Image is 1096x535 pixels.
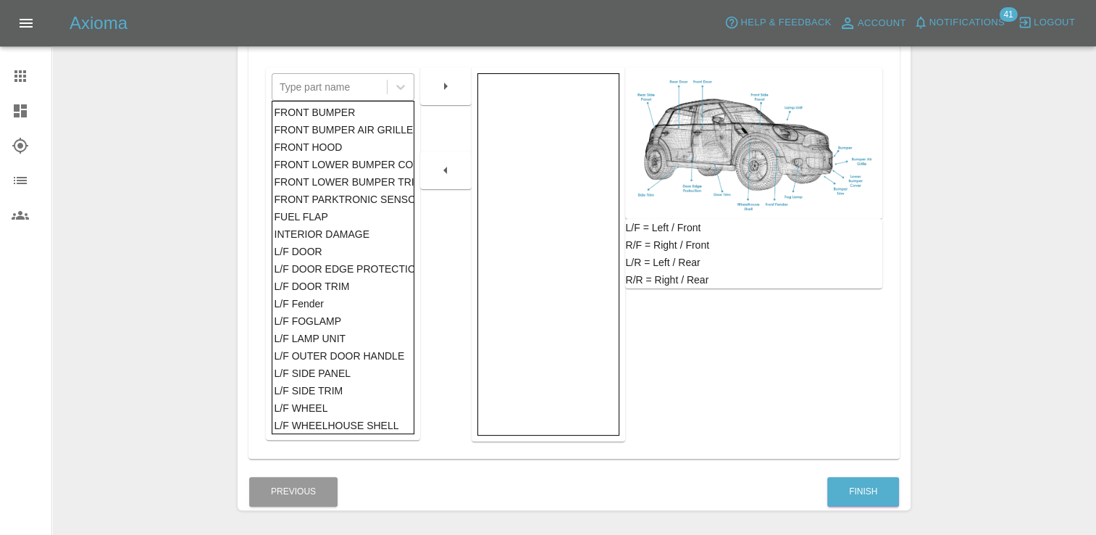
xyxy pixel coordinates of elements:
a: Account [835,12,910,35]
div: FUEL FLAP [274,208,411,225]
span: 41 [999,7,1017,22]
span: Help & Feedback [740,14,831,31]
div: FRONT LOWER BUMPER TRIM [274,173,411,191]
button: Notifications [910,12,1008,34]
div: FRONT BUMPER AIR GRILLE [274,121,411,138]
div: L/F SIDE TRIM [274,382,411,399]
div: L/F LAMP UNIT [274,330,411,347]
div: INTERIOR DAMAGE [274,225,411,243]
button: Logout [1014,12,1079,34]
button: Open drawer [9,6,43,41]
div: FRONT HOOD [274,138,411,156]
div: L/F DOOR [274,243,411,260]
span: Logout [1034,14,1075,31]
div: L/F Fender [274,295,411,312]
div: FRONT PARKTRONIC SENSOR/S [274,191,411,208]
div: L/F WHEELHOUSE SHELL [274,417,411,434]
button: Help & Feedback [721,12,834,34]
div: FRONT BUMPER [274,104,411,121]
button: Previous [249,477,338,507]
div: L/F DOOR TRIM [274,278,411,295]
div: L/F FOGLAMP [274,312,411,330]
div: L/F DOOR EDGE PROTECTION [274,260,411,278]
div: L/F OUTER DOOR HANDLE [274,347,411,365]
span: Notifications [929,14,1005,31]
button: Finish [827,477,899,507]
img: car [631,73,877,213]
div: FRONT LOWER BUMPER COVER [274,156,411,173]
div: L/F WHEEL [274,399,411,417]
div: L/F SIDE PANEL [274,365,411,382]
div: L/F = Left / Front R/F = Right / Front L/R = Left / Rear R/R = Right / Rear [625,219,882,289]
span: Account [858,15,906,32]
h5: Axioma [70,12,127,35]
